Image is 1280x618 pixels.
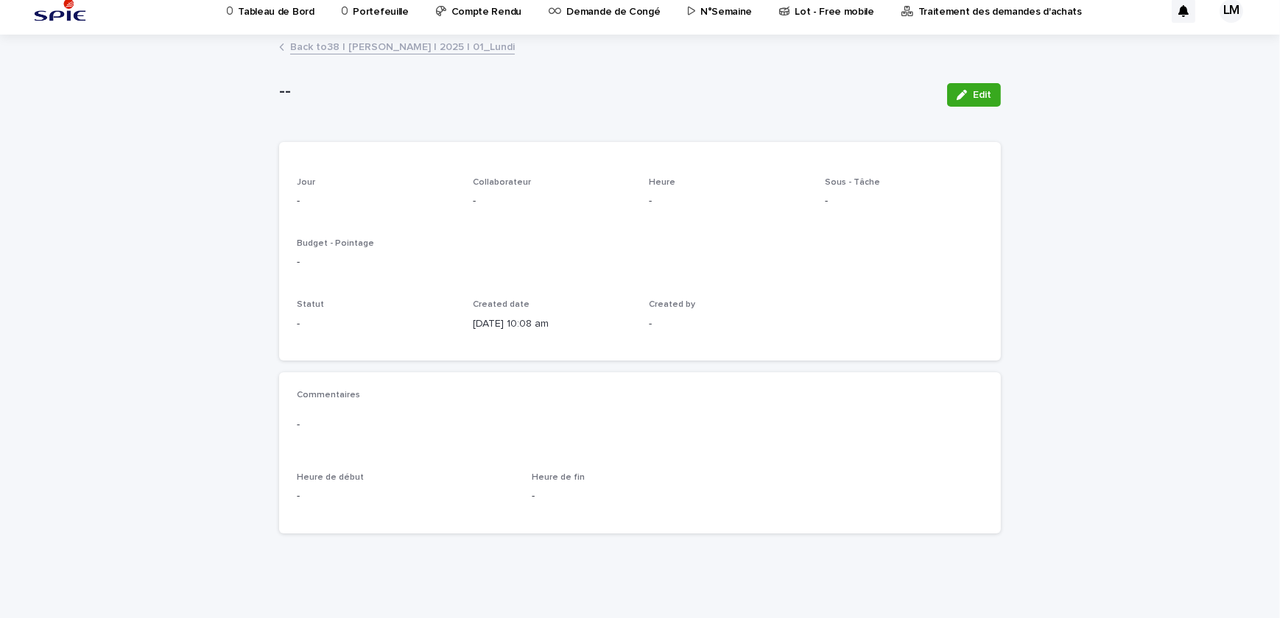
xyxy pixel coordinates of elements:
[532,489,749,504] p: -
[532,473,585,482] span: Heure de fin
[473,178,531,187] span: Collaborateur
[825,178,880,187] span: Sous - Tâche
[649,316,807,332] p: -
[825,193,983,209] p: -
[297,316,455,332] p: -
[297,417,983,433] p: -
[473,316,631,332] p: [DATE] 10:08 am
[297,255,983,270] p: -
[649,193,807,209] p: -
[649,300,695,309] span: Created by
[290,38,515,54] a: Back to38 | [PERSON_NAME] | 2025 | 01_Lundi
[279,81,935,102] p: --
[297,300,324,309] span: Statut
[297,473,364,482] span: Heure de début
[973,90,991,100] span: Edit
[297,193,455,209] p: -
[297,178,315,187] span: Jour
[947,83,1001,107] button: Edit
[297,239,374,248] span: Budget - Pointage
[297,391,360,399] span: Commentaires
[473,300,530,309] span: Created date
[473,193,631,209] p: -
[649,178,675,187] span: Heure
[297,489,514,504] p: -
